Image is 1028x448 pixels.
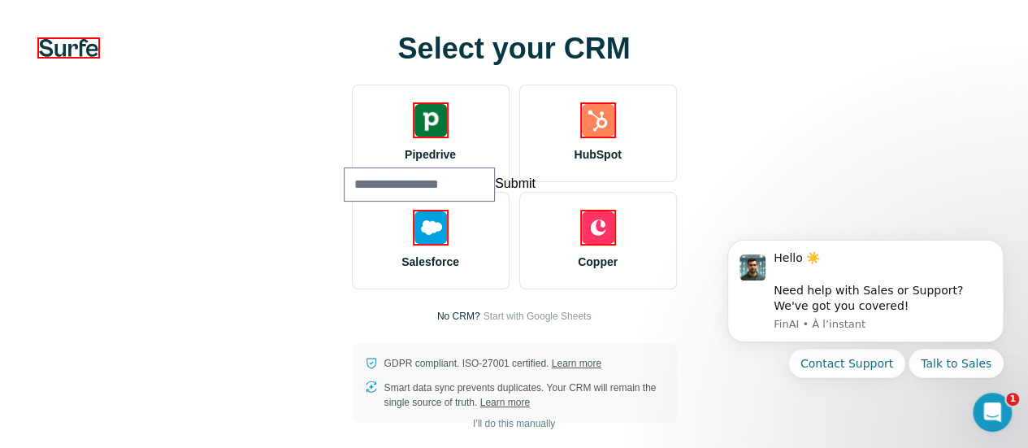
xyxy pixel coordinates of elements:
[703,221,1028,440] iframe: Intercom notifications message
[582,211,614,244] img: copper's logo
[39,39,98,57] img: Surfe's logo
[405,146,456,163] span: Pipedrive
[414,104,447,137] img: pipedrive's logo
[352,33,677,65] h1: Select your CRM
[414,211,447,244] img: salesforce's logo
[495,174,536,194] button: Submit
[483,309,591,324] button: Start with Google Sheets
[582,104,614,137] img: hubspot's logo
[578,254,618,270] span: Copper
[384,381,664,410] p: Smart data sync prevents duplicates. Your CRM will remain the single source of truth.
[473,416,555,431] span: I’ll do this manually
[384,356,601,371] p: GDPR compliant. ISO-27001 certified.
[401,254,459,270] span: Salesforce
[462,411,566,436] button: I’ll do this manually
[552,358,601,369] a: Learn more
[480,397,530,408] a: Learn more
[574,146,621,163] span: HubSpot
[437,309,480,324] p: No CRM?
